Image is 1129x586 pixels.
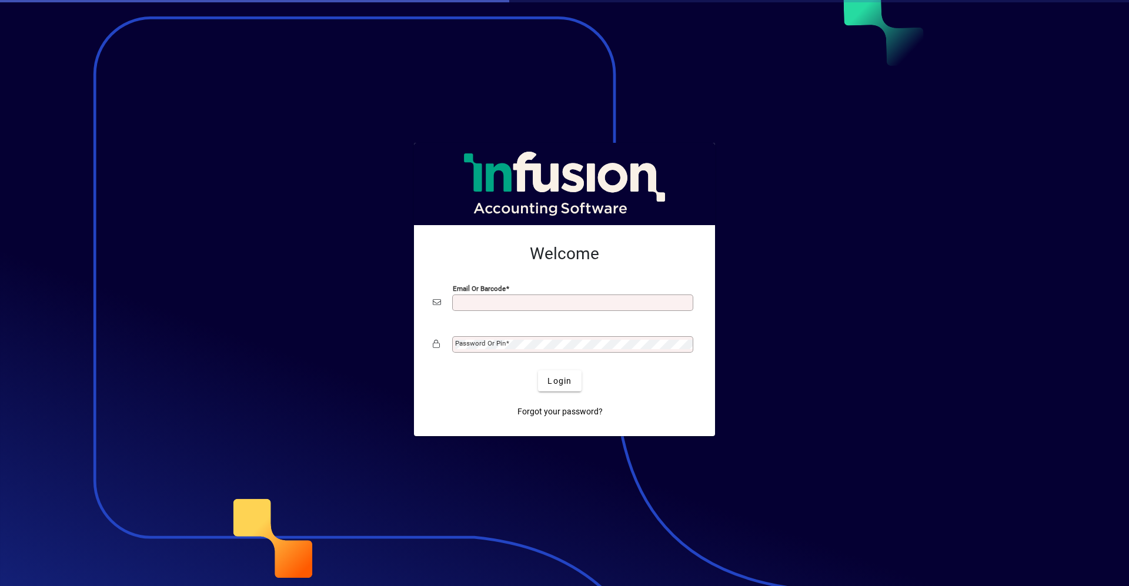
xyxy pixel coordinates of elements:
[517,406,603,418] span: Forgot your password?
[433,244,696,264] h2: Welcome
[513,401,607,422] a: Forgot your password?
[538,370,581,391] button: Login
[453,284,506,293] mat-label: Email or Barcode
[455,339,506,347] mat-label: Password or Pin
[547,375,572,387] span: Login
